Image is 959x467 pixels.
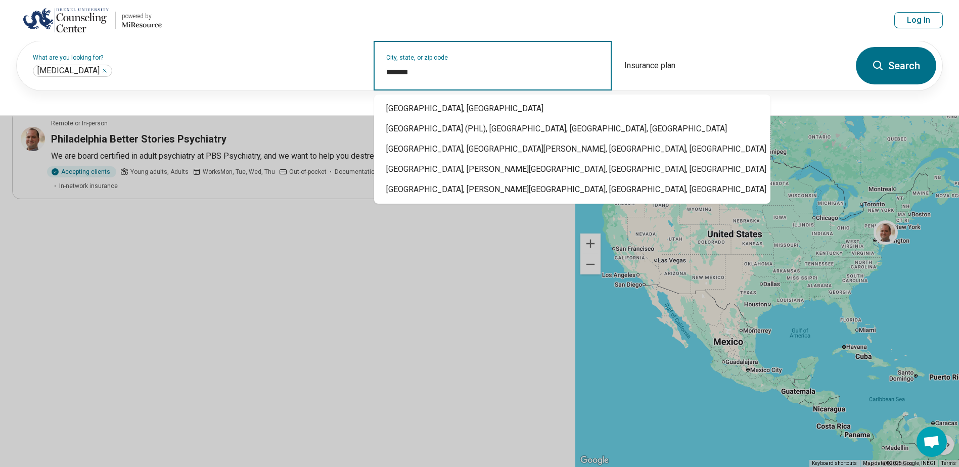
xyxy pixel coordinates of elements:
[37,66,100,76] span: [MEDICAL_DATA]
[374,99,770,119] div: [GEOGRAPHIC_DATA], [GEOGRAPHIC_DATA]
[102,68,108,74] button: Medication Management
[374,119,770,139] div: [GEOGRAPHIC_DATA] (PHL), [GEOGRAPHIC_DATA], [GEOGRAPHIC_DATA], [GEOGRAPHIC_DATA]
[122,12,162,21] div: powered by
[856,47,936,84] button: Search
[33,55,361,61] label: What are you looking for?
[917,427,947,457] div: Open chat
[23,8,109,32] img: Drexel University
[374,95,770,204] div: Suggestions
[33,65,112,77] div: Medication Management
[374,179,770,200] div: [GEOGRAPHIC_DATA], [PERSON_NAME][GEOGRAPHIC_DATA], [GEOGRAPHIC_DATA], [GEOGRAPHIC_DATA]
[374,139,770,159] div: [GEOGRAPHIC_DATA], [GEOGRAPHIC_DATA][PERSON_NAME], [GEOGRAPHIC_DATA], [GEOGRAPHIC_DATA]
[894,12,943,28] button: Log In
[374,159,770,179] div: [GEOGRAPHIC_DATA], [PERSON_NAME][GEOGRAPHIC_DATA], [GEOGRAPHIC_DATA], [GEOGRAPHIC_DATA]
